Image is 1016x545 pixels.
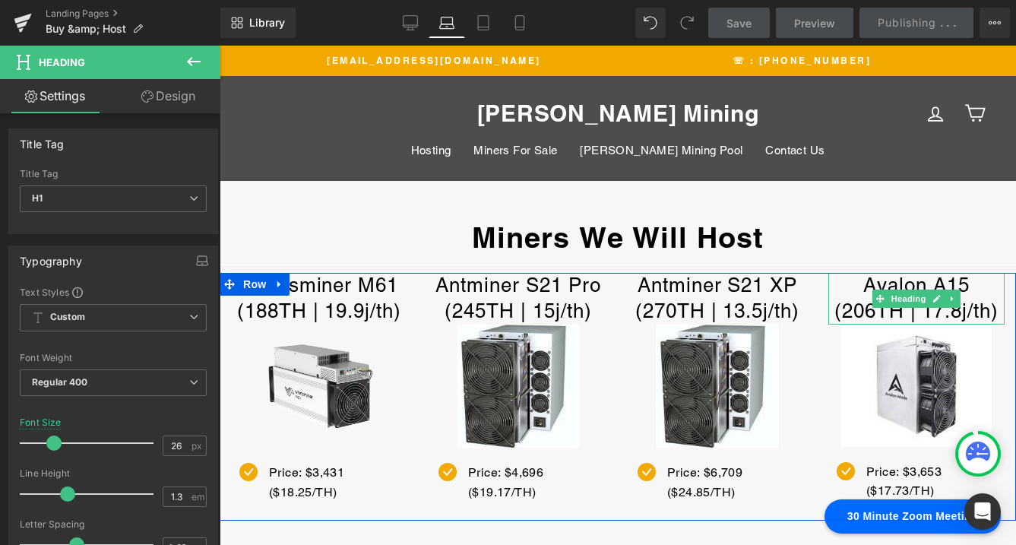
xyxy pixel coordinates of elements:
div: Font Weight [20,353,207,363]
div: Title Tag [20,129,65,151]
span: Preview [794,15,835,31]
div: Typography [20,246,82,268]
ul: Primary [30,90,766,120]
span: Heading [39,56,85,68]
h1: Whatsminer M61 [11,227,188,253]
span: [EMAIL_ADDRESS][DOMAIN_NAME] [34,8,394,23]
div: Line Height [20,468,207,479]
a: Mobile [502,8,538,38]
button: Redo [672,8,702,38]
h1: Antminer S21 XP (270TH | 13.5j/th) [410,227,586,279]
p: Price: $4,696 ($19.17/TH) [248,417,387,456]
a: Expand / Collapse [725,244,741,262]
a: Laptop [429,8,465,38]
a: Preview [776,8,853,38]
a: Hosting [180,90,243,120]
h1: (188TH | 19.9j/th) [11,253,188,279]
span: Row [20,227,50,250]
div: Font Size [20,417,62,428]
a: [PERSON_NAME] Mining [258,53,540,83]
span: px [191,441,204,451]
a: Expand / Collapse [50,227,70,250]
p: Price: $3,653 ($17.73/TH) [647,417,785,455]
a: Design [113,79,223,113]
button: Undo [635,8,666,38]
a: New Library [220,8,296,38]
a: Desktop [392,8,429,38]
span: Buy &amp; Host [46,23,126,35]
a: Miners For Sale [242,90,349,120]
button: More [980,8,1010,38]
span: ☏ : [PHONE_NUMBER] [402,8,762,23]
div: Text Styles [20,286,207,298]
a: Landing Pages [46,8,220,20]
a: Contact Us [534,90,616,120]
div: Title Tag [20,169,207,179]
p: Price: $6,709 ($24.85/TH) [448,417,586,456]
b: Custom [50,311,85,324]
span: Heading [669,244,710,262]
div: Letter Spacing [20,519,207,530]
p: Price: $3,431 ($18.25/TH) [49,417,188,456]
span: Save [726,15,752,31]
h1: Antminer S21 Pro (245TH | 15j/th) [210,227,387,279]
a: [PERSON_NAME] Mining Pool [349,90,534,120]
div: Open Intercom Messenger [964,493,1001,530]
a: Tablet [465,8,502,38]
strong: Miners We Will Host [252,174,544,209]
b: Regular 400 [32,376,88,388]
span: Library [249,16,285,30]
span: em [191,492,204,502]
b: H1 [32,192,43,204]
